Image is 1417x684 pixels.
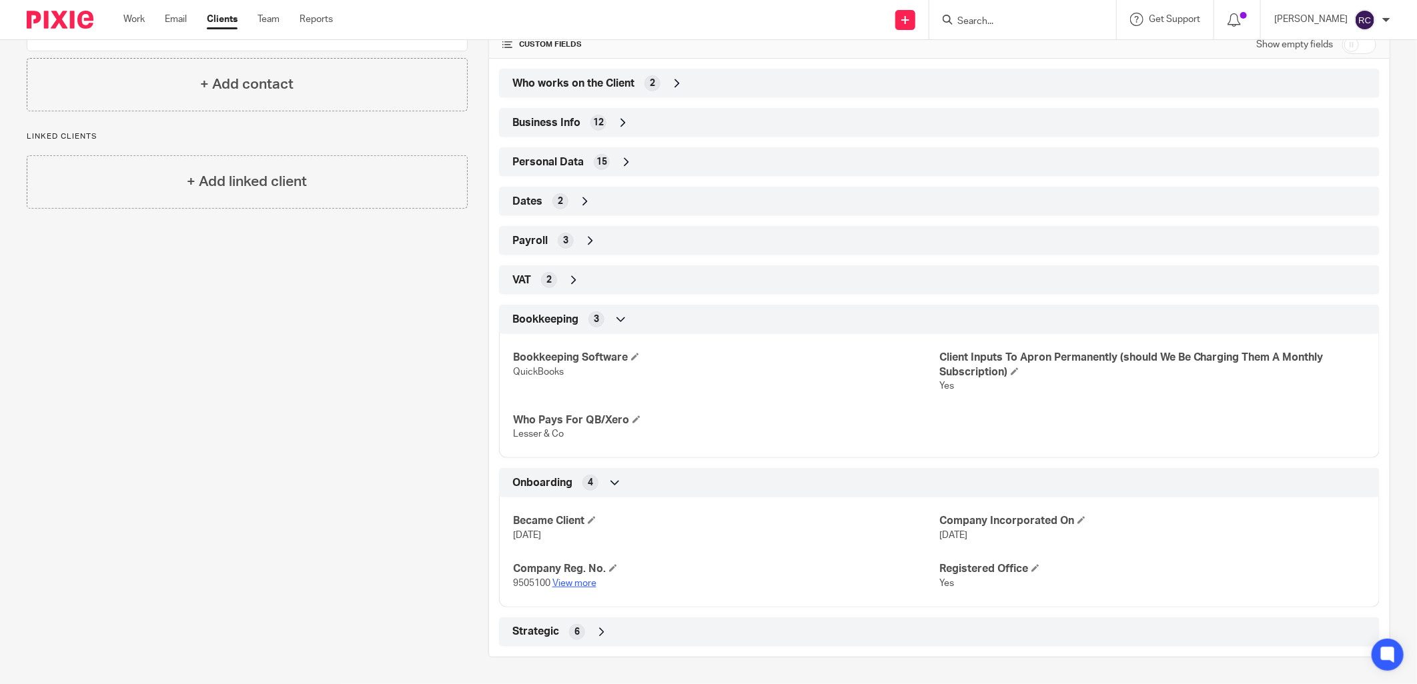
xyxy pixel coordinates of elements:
[650,77,655,90] span: 2
[300,13,333,26] a: Reports
[513,367,564,377] span: QuickBooks
[574,625,580,639] span: 6
[1149,15,1200,24] span: Get Support
[512,625,559,639] span: Strategic
[1274,13,1348,26] p: [PERSON_NAME]
[1256,38,1333,51] label: Show empty fields
[187,171,307,192] h4: + Add linked client
[513,413,939,427] h4: Who Pays For QB/Xero
[939,531,967,540] span: [DATE]
[1354,9,1376,31] img: svg%3E
[27,11,93,29] img: Pixie
[513,579,550,588] span: 9505100
[513,562,939,576] h4: Company Reg. No.
[27,131,468,142] p: Linked clients
[512,195,542,209] span: Dates
[939,351,1366,379] h4: Client Inputs To Apron Permanently (should We Be Charging Them A Monthly Subscription)
[512,155,584,169] span: Personal Data
[513,531,541,540] span: [DATE]
[939,514,1366,528] h4: Company Incorporated On
[513,351,939,365] h4: Bookkeeping Software
[502,39,939,50] h4: CUSTOM FIELDS
[207,13,238,26] a: Clients
[513,429,564,439] span: Lesser & Co
[165,13,187,26] a: Email
[512,234,548,248] span: Payroll
[512,273,531,287] span: VAT
[596,155,607,169] span: 15
[552,579,596,588] a: View more
[939,579,954,588] span: Yes
[123,13,145,26] a: Work
[512,476,572,490] span: Onboarding
[512,116,580,130] span: Business Info
[939,562,1366,576] h4: Registered Office
[513,514,939,528] h4: Became Client
[546,273,552,287] span: 2
[588,476,593,489] span: 4
[563,234,568,247] span: 3
[258,13,280,26] a: Team
[956,16,1076,28] input: Search
[594,313,599,326] span: 3
[200,74,294,95] h4: + Add contact
[939,381,954,391] span: Yes
[593,116,604,129] span: 12
[512,313,578,327] span: Bookkeeping
[512,77,634,91] span: Who works on the Client
[558,195,563,208] span: 2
